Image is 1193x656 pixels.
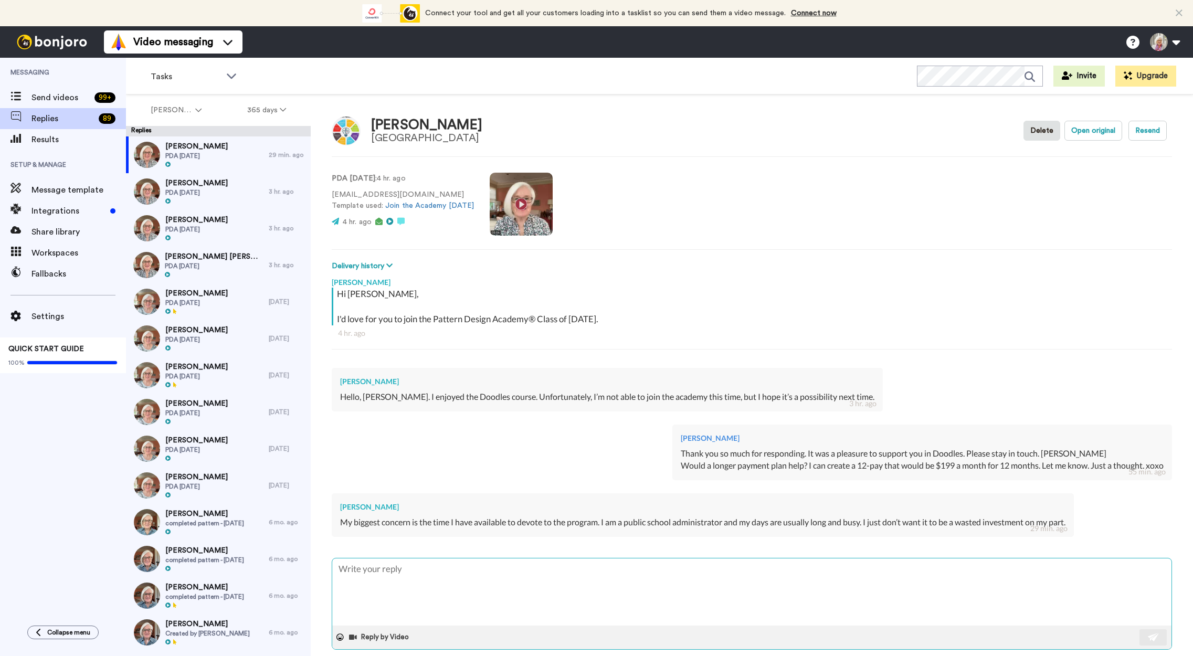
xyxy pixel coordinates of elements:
[165,141,228,152] span: [PERSON_NAME]
[126,467,311,504] a: [PERSON_NAME]PDA [DATE][DATE]
[165,188,228,197] span: PDA [DATE]
[126,320,311,357] a: [PERSON_NAME]PDA [DATE][DATE]
[165,251,263,262] span: [PERSON_NAME] [PERSON_NAME]
[332,117,361,145] img: Image of Monica Casady
[126,430,311,467] a: [PERSON_NAME]PDA [DATE][DATE]
[269,334,305,343] div: [DATE]
[1064,121,1122,141] button: Open original
[165,372,228,380] span: PDA [DATE]
[31,133,126,146] span: Results
[165,288,228,299] span: [PERSON_NAME]
[165,262,263,270] span: PDA [DATE]
[269,555,305,563] div: 6 mo. ago
[126,126,311,136] div: Replies
[126,504,311,541] a: [PERSON_NAME]completed pattern - [DATE]6 mo. ago
[1128,121,1167,141] button: Resend
[165,446,228,454] span: PDA [DATE]
[269,224,305,232] div: 3 hr. ago
[31,184,126,196] span: Message template
[165,335,228,344] span: PDA [DATE]
[165,152,228,160] span: PDA [DATE]
[31,247,126,259] span: Workspaces
[332,189,474,211] p: [EMAIL_ADDRESS][DOMAIN_NAME] Template used:
[269,591,305,600] div: 6 mo. ago
[126,577,311,614] a: [PERSON_NAME]completed pattern - [DATE]6 mo. ago
[134,362,160,388] img: cfed85d5-796c-43d4-ad9b-934b98efafbd-thumb.jpg
[134,399,160,425] img: e95c8a01-66f7-4851-a295-5f9f0351b0d3-thumb.jpg
[332,272,1172,288] div: [PERSON_NAME]
[8,358,25,367] span: 100%
[165,472,228,482] span: [PERSON_NAME]
[99,113,115,124] div: 89
[165,325,228,335] span: [PERSON_NAME]
[269,408,305,416] div: [DATE]
[165,225,228,234] span: PDA [DATE]
[791,9,837,17] a: Connect now
[269,371,305,379] div: [DATE]
[165,398,228,409] span: [PERSON_NAME]
[1023,121,1060,141] button: Delete
[269,261,305,269] div: 3 hr. ago
[134,178,160,205] img: 416e87f7-d54a-48f4-81dd-2b7f057694e1-thumb.jpg
[1128,467,1166,477] div: 55 min. ago
[269,187,305,196] div: 3 hr. ago
[134,509,160,535] img: ec167956-17cb-4718-b689-4d8fbec95dba-thumb.jpg
[165,362,228,372] span: [PERSON_NAME]
[134,619,160,646] img: faaaa2c0-9d4c-436a-a059-838a781a59bc-thumb.jpg
[165,178,228,188] span: [PERSON_NAME]
[165,482,228,491] span: PDA [DATE]
[134,325,160,352] img: 98b0971e-9e04-4a9c-a19c-09a207bd6064-thumb.jpg
[1030,523,1068,534] div: 29 min. ago
[337,288,1169,325] div: Hi [PERSON_NAME], I'd love for you to join the Pattern Design Academy® Class of [DATE].
[269,518,305,526] div: 6 mo. ago
[348,629,412,645] button: Reply by Video
[371,132,482,144] div: [GEOGRAPHIC_DATA]
[332,173,474,184] p: : 4 hr. ago
[1053,66,1105,87] a: Invite
[31,268,126,280] span: Fallbacks
[425,9,786,17] span: Connect your tool and get all your customers loading into a tasklist so you can send them a video...
[134,142,160,168] img: b6edcd29-0fd0-47d3-87c8-300b57ae87dd-thumb.jpg
[134,472,160,499] img: 3379c400-b6cd-4f25-acc9-23e02d2e2230-thumb.jpg
[13,35,91,49] img: bj-logo-header-white.svg
[126,136,311,173] a: [PERSON_NAME]PDA [DATE]29 min. ago
[134,215,160,241] img: cea83045-c421-4066-8043-d8f1bf6b0e17-thumb.jpg
[1115,66,1176,87] button: Upgrade
[47,628,90,637] span: Collapse menu
[165,215,228,225] span: [PERSON_NAME]
[165,556,244,564] span: completed pattern - [DATE]
[269,151,305,159] div: 29 min. ago
[165,582,244,592] span: [PERSON_NAME]
[126,173,311,210] a: [PERSON_NAME]PDA [DATE]3 hr. ago
[126,357,311,394] a: [PERSON_NAME]PDA [DATE][DATE]
[385,202,474,209] a: Join the Academy [DATE]
[128,101,225,120] button: [PERSON_NAME]
[133,252,160,278] img: 199191ed-326b-4e85-a441-cd83ba9b1c60-thumb.jpg
[269,628,305,637] div: 6 mo. ago
[165,545,244,556] span: [PERSON_NAME]
[340,391,874,403] div: Hello, [PERSON_NAME]. I enjoyed the Doodles course. Unfortunately, I’m not able to join the acade...
[151,105,193,115] span: [PERSON_NAME]
[681,460,1164,472] div: Would a longer payment plan help? I can create a 12-pay that would be $199 a month for 12 months....
[165,519,244,527] span: completed pattern - [DATE]
[31,205,106,217] span: Integrations
[165,629,250,638] span: Created by [PERSON_NAME]
[362,4,420,23] div: animation
[110,34,127,50] img: vm-color.svg
[681,448,1164,460] div: Thank you so much for responding. It was a pleasure to support you in Doodles. Please stay in tou...
[340,502,1065,512] div: [PERSON_NAME]
[126,247,311,283] a: [PERSON_NAME] [PERSON_NAME]PDA [DATE]3 hr. ago
[332,260,396,272] button: Delivery history
[165,299,228,307] span: PDA [DATE]
[31,310,126,323] span: Settings
[849,398,877,409] div: 3 hr. ago
[343,218,372,226] span: 4 hr. ago
[126,210,311,247] a: [PERSON_NAME]PDA [DATE]3 hr. ago
[269,445,305,453] div: [DATE]
[134,289,160,315] img: d89533e7-4d85-4fe3-91ee-4abd76165296-thumb.jpg
[269,298,305,306] div: [DATE]
[165,409,228,417] span: PDA [DATE]
[681,433,1164,443] div: [PERSON_NAME]
[134,546,160,572] img: 314a33df-dae0-4f8c-ad21-fdc583964b4f-thumb.jpg
[126,614,311,651] a: [PERSON_NAME]Created by [PERSON_NAME]6 mo. ago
